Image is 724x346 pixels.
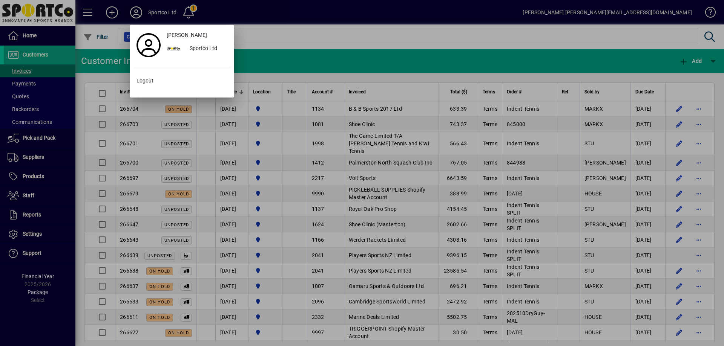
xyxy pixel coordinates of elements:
[133,38,164,52] a: Profile
[164,29,230,42] a: [PERSON_NAME]
[137,77,153,85] span: Logout
[164,42,230,56] button: Sportco Ltd
[184,42,230,56] div: Sportco Ltd
[167,31,207,39] span: [PERSON_NAME]
[133,74,230,88] button: Logout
